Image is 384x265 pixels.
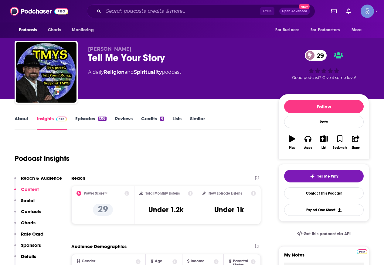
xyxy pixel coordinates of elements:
h2: Total Monthly Listens [145,191,180,195]
span: [PERSON_NAME] [88,46,131,52]
h2: Reach [71,175,85,181]
button: Details [14,253,36,265]
span: For Podcasters [311,26,340,34]
img: Podchaser Pro [56,117,67,121]
h2: Audience Demographics [71,243,127,249]
p: Reach & Audience [21,175,62,181]
a: Religion [104,69,124,75]
button: Sponsors [14,242,41,253]
span: Age [155,259,162,263]
a: Show notifications dropdown [344,6,353,16]
div: 6 [160,117,164,121]
div: List [321,146,326,150]
span: Tell Me Why [317,174,338,179]
button: List [316,131,332,153]
a: Charts [44,24,65,36]
img: User Profile [361,5,374,18]
p: Content [21,186,39,192]
button: Reach & Audience [14,175,62,186]
div: 29Good podcast? Give it some love! [278,46,369,84]
div: Bookmark [333,146,347,150]
div: Rate [284,116,364,128]
div: 1353 [98,117,107,121]
button: Bookmark [332,131,348,153]
p: 29 [93,204,113,216]
h1: Podcast Insights [15,154,70,163]
span: Monitoring [72,26,93,34]
div: Apps [304,146,312,150]
button: Share [348,131,364,153]
button: Apps [300,131,316,153]
span: New [299,4,310,9]
a: Credits6 [141,116,164,130]
a: Show notifications dropdown [329,6,339,16]
img: Podchaser - Follow, Share and Rate Podcasts [10,5,68,17]
img: Podchaser Pro [357,249,367,254]
a: Episodes1353 [75,116,107,130]
button: Open AdvancedNew [279,8,310,15]
span: Charts [48,26,61,34]
button: open menu [271,24,307,36]
span: Podcasts [19,26,37,34]
div: Search podcasts, credits, & more... [87,4,315,18]
span: Open Advanced [282,10,307,13]
p: Rate Card [21,231,43,237]
a: 29 [305,50,327,61]
span: Income [191,259,205,263]
a: Spirituality [134,69,162,75]
label: My Notes [284,252,364,263]
button: Contacts [14,209,41,220]
span: Ctrl K [260,7,274,15]
button: Charts [14,220,36,231]
p: Details [21,253,36,259]
span: and [124,69,134,75]
img: tell me why sparkle [310,174,315,179]
h3: Under 1k [214,205,244,214]
button: open menu [68,24,101,36]
h3: Under 1.2k [148,205,183,214]
input: Search podcasts, credits, & more... [104,6,260,16]
h2: Power Score™ [84,191,107,195]
button: Social [14,198,35,209]
button: open menu [347,24,369,36]
a: Get this podcast via API [292,226,355,241]
div: Share [352,146,360,150]
span: Logged in as Spiral5-G1 [361,5,374,18]
span: Good podcast? Give it some love! [292,75,356,80]
button: open menu [307,24,348,36]
button: tell me why sparkleTell Me Why [284,170,364,182]
a: Pro website [357,248,367,254]
button: Export One-Sheet [284,204,364,216]
button: open menu [15,24,45,36]
button: Content [14,186,39,198]
span: Gender [82,259,95,263]
a: Lists [172,116,182,130]
button: Show profile menu [361,5,374,18]
img: Tell Me Your Story [16,42,76,103]
h2: New Episode Listens [209,191,242,195]
button: Rate Card [14,231,43,242]
p: Contacts [21,209,41,214]
span: 29 [311,50,327,61]
a: Similar [190,116,205,130]
p: Sponsors [21,242,41,248]
div: Play [289,146,295,150]
p: Social [21,198,35,203]
span: For Business [275,26,299,34]
p: Charts [21,220,36,226]
a: Reviews [115,116,133,130]
span: Get this podcast via API [304,231,351,236]
a: About [15,116,28,130]
span: More [352,26,362,34]
a: InsightsPodchaser Pro [37,116,67,130]
button: Play [284,131,300,153]
div: A daily podcast [88,69,181,76]
button: Follow [284,100,364,113]
a: Contact This Podcast [284,187,364,199]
